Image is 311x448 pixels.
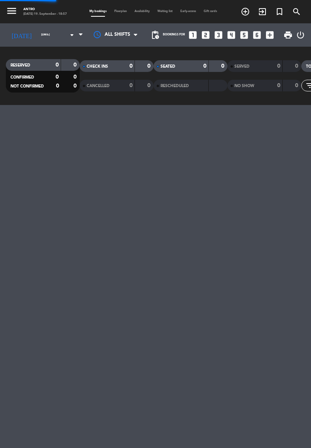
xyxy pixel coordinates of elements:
[234,84,254,88] span: NO SHOW
[86,10,110,13] span: My bookings
[110,10,131,13] span: Floorplan
[201,30,211,40] i: looks_two
[188,30,198,40] i: looks_one
[147,83,152,88] strong: 0
[73,74,78,80] strong: 0
[296,30,305,40] i: power_settings_new
[10,84,44,88] span: NOT CONFIRMED
[277,63,280,69] strong: 0
[237,5,254,18] span: BOOK TABLE
[271,5,288,18] span: Special reservation
[87,84,110,88] span: CANCELLED
[6,5,17,19] button: menu
[295,63,300,69] strong: 0
[283,30,293,40] span: print
[221,63,226,69] strong: 0
[239,30,249,40] i: looks_5
[203,63,206,69] strong: 0
[23,7,67,12] div: ANTRO
[10,75,34,79] span: CONFIRMED
[292,7,301,16] i: search
[296,23,305,47] div: LOG OUT
[131,10,154,13] span: Availability
[265,30,275,40] i: add_box
[56,83,59,89] strong: 0
[176,10,200,13] span: Early-access
[56,74,59,80] strong: 0
[161,65,175,68] span: SEATED
[150,30,160,40] span: pending_actions
[6,5,17,17] i: menu
[213,30,224,40] i: looks_3
[6,28,37,42] i: [DATE]
[163,33,185,37] span: Bookings for
[288,5,305,18] span: SEARCH
[129,83,133,88] strong: 0
[275,7,284,16] i: turned_in_not
[234,65,250,68] span: SERVED
[23,12,67,16] div: [DATE] 19. September - 18:57
[258,7,267,16] i: exit_to_app
[277,83,280,88] strong: 0
[241,7,250,16] i: add_circle_outline
[56,62,59,68] strong: 0
[200,10,221,13] span: Gift cards
[154,10,176,13] span: Waiting list
[129,63,133,69] strong: 0
[161,84,189,88] span: RESCHEDULED
[87,65,108,68] span: CHECK INS
[67,30,77,40] i: arrow_drop_down
[295,83,300,88] strong: 0
[10,63,30,67] span: RESERVED
[147,63,152,69] strong: 0
[252,30,262,40] i: looks_6
[73,83,78,89] strong: 0
[73,62,78,68] strong: 0
[226,30,236,40] i: looks_4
